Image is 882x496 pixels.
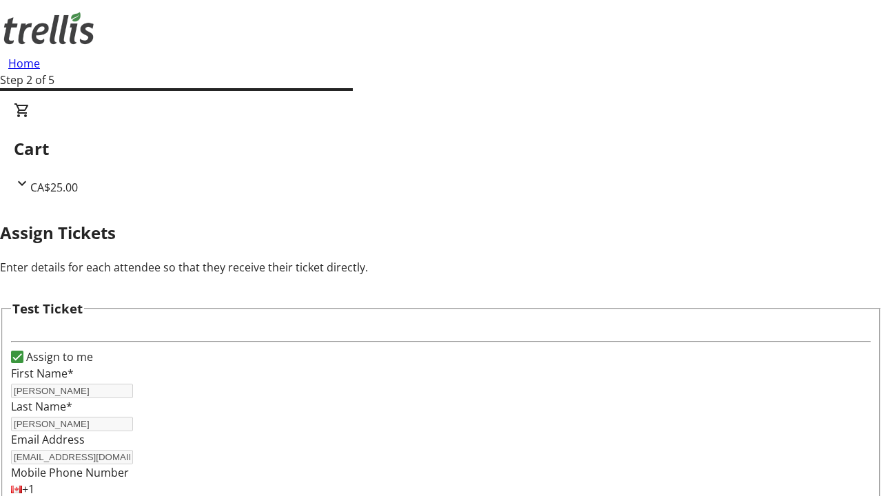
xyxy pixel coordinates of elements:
[14,136,868,161] h2: Cart
[11,432,85,447] label: Email Address
[11,366,74,381] label: First Name*
[14,102,868,196] div: CartCA$25.00
[11,465,129,480] label: Mobile Phone Number
[12,299,83,318] h3: Test Ticket
[11,399,72,414] label: Last Name*
[30,180,78,195] span: CA$25.00
[23,349,93,365] label: Assign to me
